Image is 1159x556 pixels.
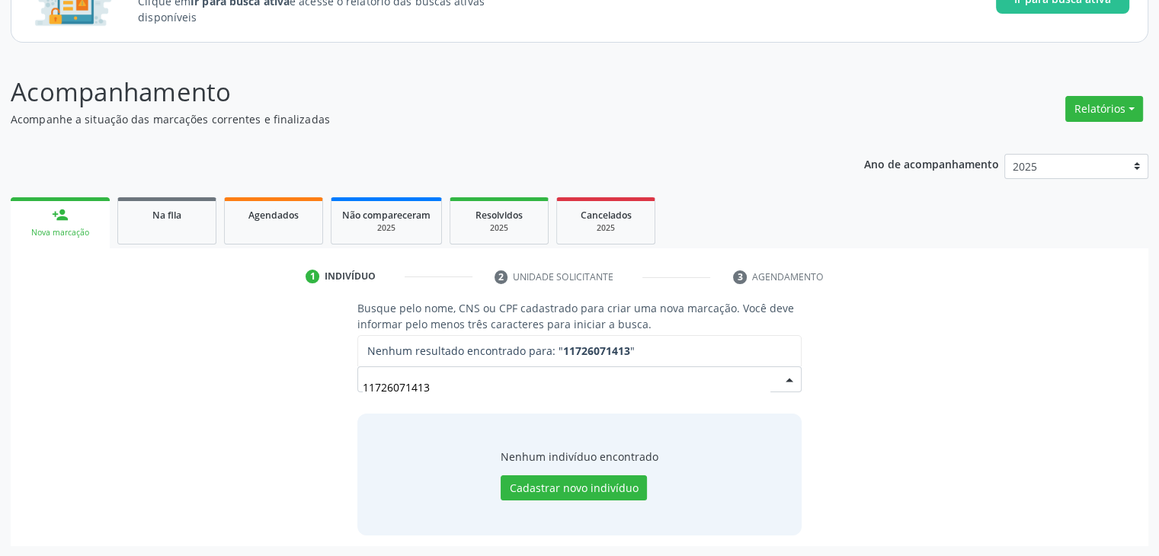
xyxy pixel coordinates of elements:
p: Acompanhamento [11,73,807,111]
div: 2025 [568,222,644,234]
span: Cancelados [581,209,632,222]
div: Indivíduo [325,270,376,283]
span: Agendados [248,209,299,222]
strong: 11726071413 [563,344,630,358]
div: person_add [52,206,69,223]
p: Ano de acompanhamento [864,154,999,173]
span: Resolvidos [475,209,523,222]
div: 2025 [461,222,537,234]
div: Nova marcação [21,227,99,238]
span: Não compareceram [342,209,431,222]
div: 2025 [342,222,431,234]
span: Nenhum resultado encontrado para: " " [367,344,635,358]
div: Nenhum indivíduo encontrado [501,449,658,465]
input: Busque por nome, CNS ou CPF [363,372,770,402]
p: Acompanhe a situação das marcações correntes e finalizadas [11,111,807,127]
button: Cadastrar novo indivíduo [501,475,647,501]
span: Na fila [152,209,181,222]
p: Busque pelo nome, CNS ou CPF cadastrado para criar uma nova marcação. Você deve informar pelo men... [357,300,801,332]
div: 1 [306,270,319,283]
button: Relatórios [1065,96,1143,122]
